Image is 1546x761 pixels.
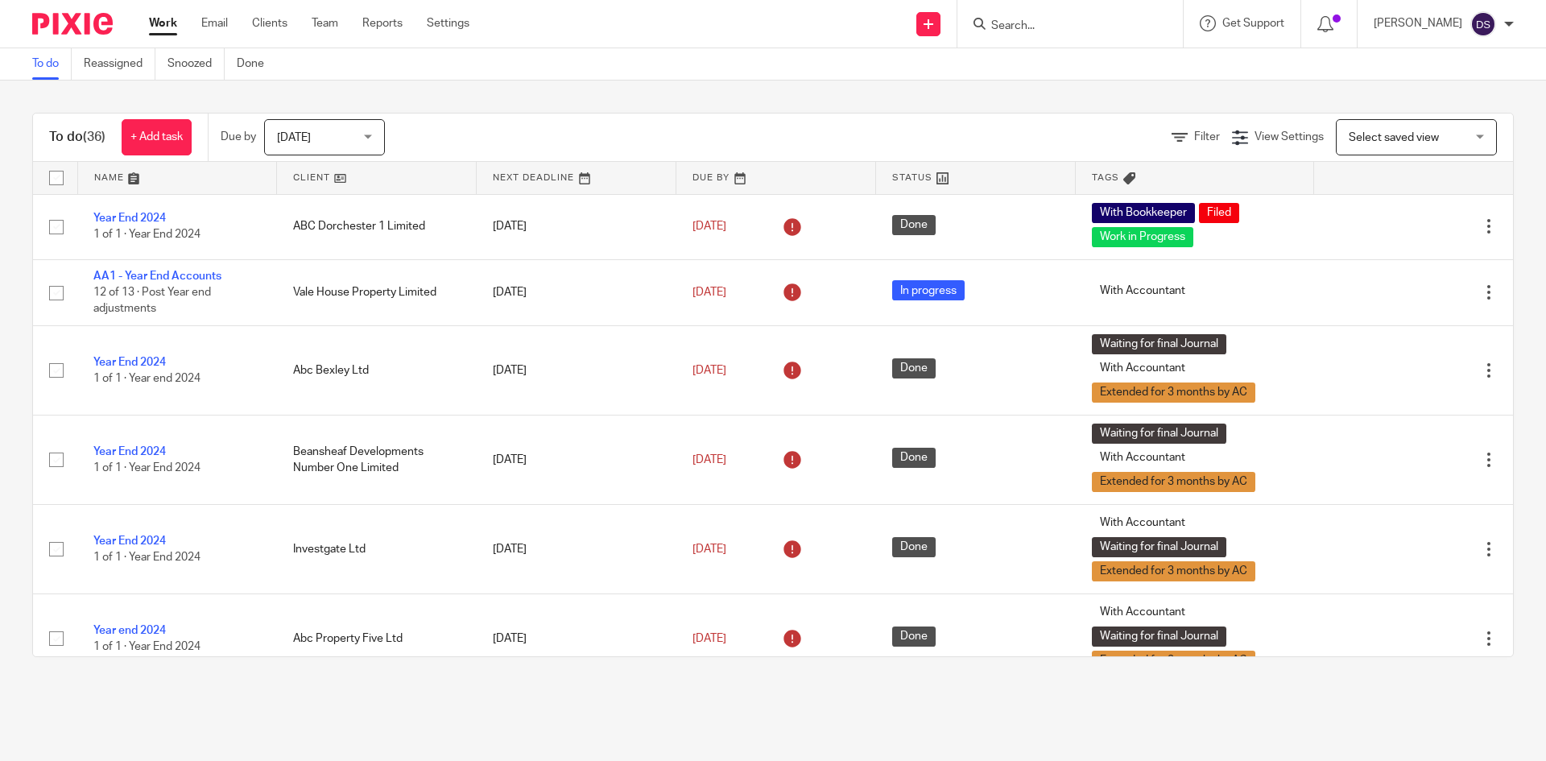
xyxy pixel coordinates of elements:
img: Pixie [32,13,113,35]
td: Investgate Ltd [277,504,477,593]
span: Filed [1199,203,1239,223]
span: Done [892,627,936,647]
td: [DATE] [477,259,676,325]
span: [DATE] [692,454,726,465]
a: Year End 2024 [93,536,166,547]
span: Waiting for final Journal [1092,627,1226,647]
a: Year End 2024 [93,213,166,224]
a: Work [149,15,177,31]
span: Waiting for final Journal [1092,424,1226,444]
input: Search [990,19,1135,34]
a: Year end 2024 [93,625,166,636]
span: With Accountant [1092,513,1193,533]
h1: To do [49,129,105,146]
span: Work in Progress [1092,227,1193,247]
td: Abc Bexley Ltd [277,325,477,415]
span: 1 of 1 · Year End 2024 [93,462,200,474]
a: + Add task [122,119,192,155]
span: Tags [1092,173,1119,182]
span: With Accountant [1092,448,1193,468]
span: [DATE] [692,287,726,298]
span: (36) [83,130,105,143]
td: [DATE] [477,593,676,683]
a: Done [237,48,276,80]
span: 1 of 1 · Year End 2024 [93,552,200,563]
span: [DATE] [692,633,726,644]
td: Vale House Property Limited [277,259,477,325]
span: Filter [1194,131,1220,143]
span: [DATE] [277,132,311,143]
a: Settings [427,15,469,31]
span: [DATE] [692,544,726,555]
span: With Accountant [1092,280,1193,300]
td: [DATE] [477,194,676,259]
span: Waiting for final Journal [1092,334,1226,354]
img: svg%3E [1470,11,1496,37]
span: Done [892,358,936,378]
span: With Accountant [1092,358,1193,378]
span: With Bookkeeper [1092,203,1195,223]
a: Year End 2024 [93,357,166,368]
span: View Settings [1255,131,1324,143]
a: Reassigned [84,48,155,80]
span: Extended for 3 months by AC [1092,472,1255,492]
span: In progress [892,280,965,300]
span: [DATE] [692,221,726,232]
p: [PERSON_NAME] [1374,15,1462,31]
span: Extended for 3 months by AC [1092,383,1255,403]
a: Clients [252,15,287,31]
span: 1 of 1 · Year End 2024 [93,230,200,241]
td: [DATE] [477,415,676,504]
span: Extended for 3 months by AC [1092,651,1255,671]
a: To do [32,48,72,80]
a: Email [201,15,228,31]
span: Done [892,537,936,557]
span: [DATE] [692,365,726,376]
span: 1 of 1 · Year End 2024 [93,641,200,652]
span: Extended for 3 months by AC [1092,561,1255,581]
a: Reports [362,15,403,31]
a: Team [312,15,338,31]
span: Select saved view [1349,132,1439,143]
a: AA1 - Year End Accounts [93,271,221,282]
span: Get Support [1222,18,1284,29]
span: With Accountant [1092,602,1193,622]
td: Beansheaf Developments Number One Limited [277,415,477,504]
a: Snoozed [167,48,225,80]
td: [DATE] [477,325,676,415]
span: Done [892,448,936,468]
td: [DATE] [477,504,676,593]
a: Year End 2024 [93,446,166,457]
td: ABC Dorchester 1 Limited [277,194,477,259]
span: 12 of 13 · Post Year end adjustments [93,287,211,315]
span: 1 of 1 · Year end 2024 [93,373,200,384]
span: Done [892,215,936,235]
td: Abc Property Five Ltd [277,593,477,683]
p: Due by [221,129,256,145]
span: Waiting for final Journal [1092,537,1226,557]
